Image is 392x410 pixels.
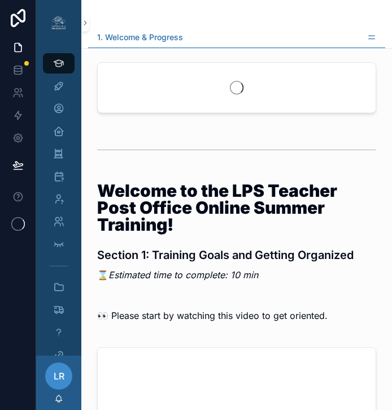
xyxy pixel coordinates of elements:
[36,45,81,356] div: scrollable content
[97,182,376,233] h1: Welcome to the LPS Teacher Post Office Online Summer Training!
[97,32,183,43] span: 1. Welcome & Progress
[54,369,64,383] span: LR
[108,269,258,280] em: Estimated time to complete: 10 min
[97,247,376,264] h3: Section 1: Training Goals and Getting Organized
[97,309,376,322] p: 👀 Please start by watching this video to get oriented.
[97,268,376,282] p: ⌛
[50,14,68,32] img: App logo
